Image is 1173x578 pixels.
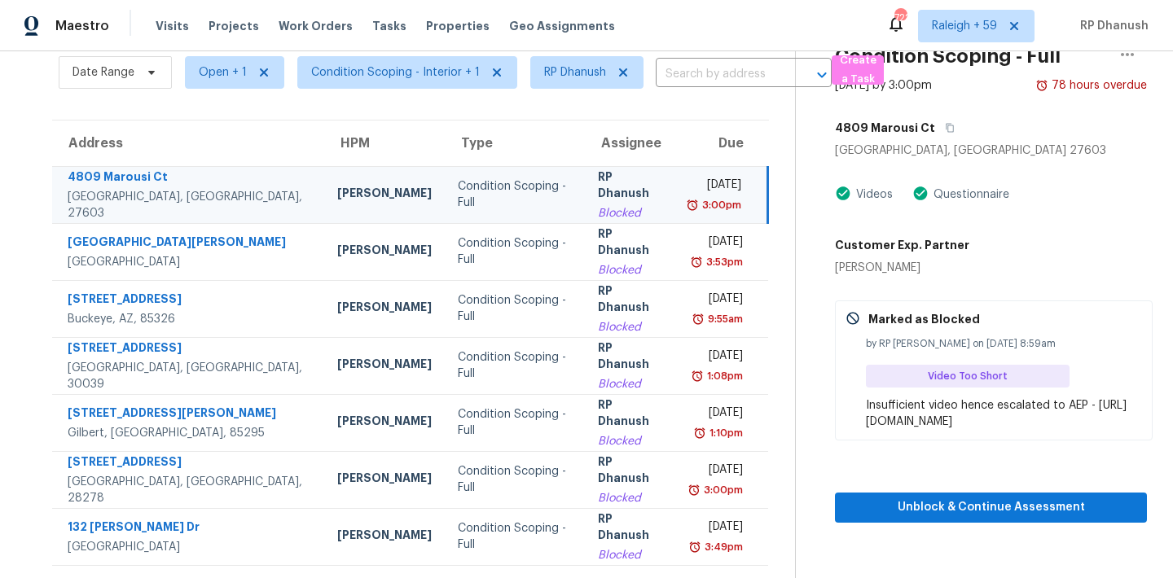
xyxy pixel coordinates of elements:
p: Marked as Blocked [868,311,980,327]
div: Blocked [598,205,663,221]
div: Gilbert, [GEOGRAPHIC_DATA], 85295 [68,425,311,441]
div: [STREET_ADDRESS][PERSON_NAME] [68,405,311,425]
img: Overdue Alarm Icon [693,425,706,441]
div: Videos [851,186,893,203]
th: Address [52,120,324,166]
div: Condition Scoping - Full [458,520,571,553]
div: RP Dhanush [598,282,663,319]
div: [DATE] [688,405,742,425]
div: 78 hours overdue [1048,77,1147,94]
div: 4809 Marousi Ct [68,169,311,189]
div: 3:00pm [701,482,743,498]
div: RP Dhanush [598,339,663,376]
div: Condition Scoping - Full [458,178,571,211]
div: [STREET_ADDRESS] [68,339,311,360]
span: Open + 1 [199,64,247,81]
span: Video Too Short [928,368,1014,384]
div: 132 [PERSON_NAME] Dr [68,519,311,539]
div: [PERSON_NAME] [337,413,432,433]
div: [STREET_ADDRESS] [68,453,311,474]
div: [GEOGRAPHIC_DATA] [68,254,311,270]
img: Artifact Present Icon [835,185,851,202]
div: 1:10pm [706,425,743,441]
div: [DATE] [688,462,742,482]
div: Blocked [598,547,663,563]
button: Unblock & Continue Assessment [835,493,1147,523]
div: by RP [PERSON_NAME] on [DATE] 8:59am [866,335,1142,352]
div: [DATE] by 3:00pm [835,77,932,94]
div: [GEOGRAPHIC_DATA], [GEOGRAPHIC_DATA] 27603 [835,142,1147,159]
span: Raleigh + 59 [932,18,997,34]
div: [PERSON_NAME] [337,299,432,319]
div: 722 [894,10,906,26]
img: Overdue Alarm Icon [686,197,699,213]
img: Gray Cancel Icon [846,311,860,326]
div: Condition Scoping - Full [458,292,571,325]
div: [DATE] [688,234,742,254]
div: RP Dhanush [598,226,663,262]
div: Condition Scoping - Full [458,406,571,439]
div: Condition Scoping - Full [458,235,571,268]
span: Condition Scoping - Interior + 1 [311,64,480,81]
div: [DATE] [688,348,742,368]
div: Questionnaire [929,186,1009,203]
th: Assignee [585,120,676,166]
span: RP Dhanush [544,64,606,81]
div: 3:53pm [703,254,743,270]
div: [STREET_ADDRESS] [68,291,311,311]
div: Insufficient video hence escalated to AEP - [URL][DOMAIN_NAME] [866,397,1142,430]
span: Visits [156,18,189,34]
div: RP Dhanush [598,169,663,205]
input: Search by address [656,62,786,87]
div: 1:08pm [704,368,743,384]
img: Overdue Alarm Icon [688,482,701,498]
div: [DATE] [688,291,742,311]
th: Due [675,120,767,166]
img: Overdue Alarm Icon [690,254,703,270]
div: [PERSON_NAME] [337,356,432,376]
div: Blocked [598,319,663,335]
span: Create a Task [840,51,876,89]
img: Overdue Alarm Icon [1035,77,1048,94]
div: [GEOGRAPHIC_DATA][PERSON_NAME] [68,234,311,254]
div: 3:49pm [701,539,743,555]
div: 9:55am [705,311,743,327]
div: Blocked [598,262,663,278]
th: Type [445,120,584,166]
img: Overdue Alarm Icon [691,368,704,384]
h5: 4809 Marousi Ct [835,120,935,136]
div: 3:00pm [699,197,741,213]
div: [PERSON_NAME] [337,242,432,262]
div: [GEOGRAPHIC_DATA], [GEOGRAPHIC_DATA], 27603 [68,189,311,221]
h2: Condition Scoping - Full [835,48,1061,64]
div: RP Dhanush [598,396,663,433]
div: [GEOGRAPHIC_DATA] [68,539,311,555]
div: Blocked [598,376,663,392]
span: Maestro [55,18,109,34]
span: Work Orders [279,18,353,34]
span: RP Dhanush [1074,18,1149,34]
div: [GEOGRAPHIC_DATA], [GEOGRAPHIC_DATA], 28278 [68,474,311,506]
img: Overdue Alarm Icon [688,539,701,555]
div: Condition Scoping - Full [458,349,571,382]
div: RP Dhanush [598,510,663,547]
div: Blocked [598,490,663,506]
th: HPM [324,120,445,166]
div: Blocked [598,433,663,449]
span: Geo Assignments [509,18,615,34]
div: [DATE] [688,519,742,539]
div: [PERSON_NAME] [835,260,969,276]
span: Projects [209,18,259,34]
div: RP Dhanush [598,453,663,490]
span: Unblock & Continue Assessment [848,497,1134,518]
button: Create a Task [832,55,884,85]
span: Tasks [372,20,406,32]
div: Condition Scoping - Full [458,463,571,496]
div: [PERSON_NAME] [337,185,432,205]
img: Overdue Alarm Icon [692,311,705,327]
div: Buckeye, AZ, 85326 [68,311,311,327]
div: [DATE] [688,177,741,197]
span: Date Range [72,64,134,81]
span: Properties [426,18,490,34]
button: Open [811,63,833,86]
